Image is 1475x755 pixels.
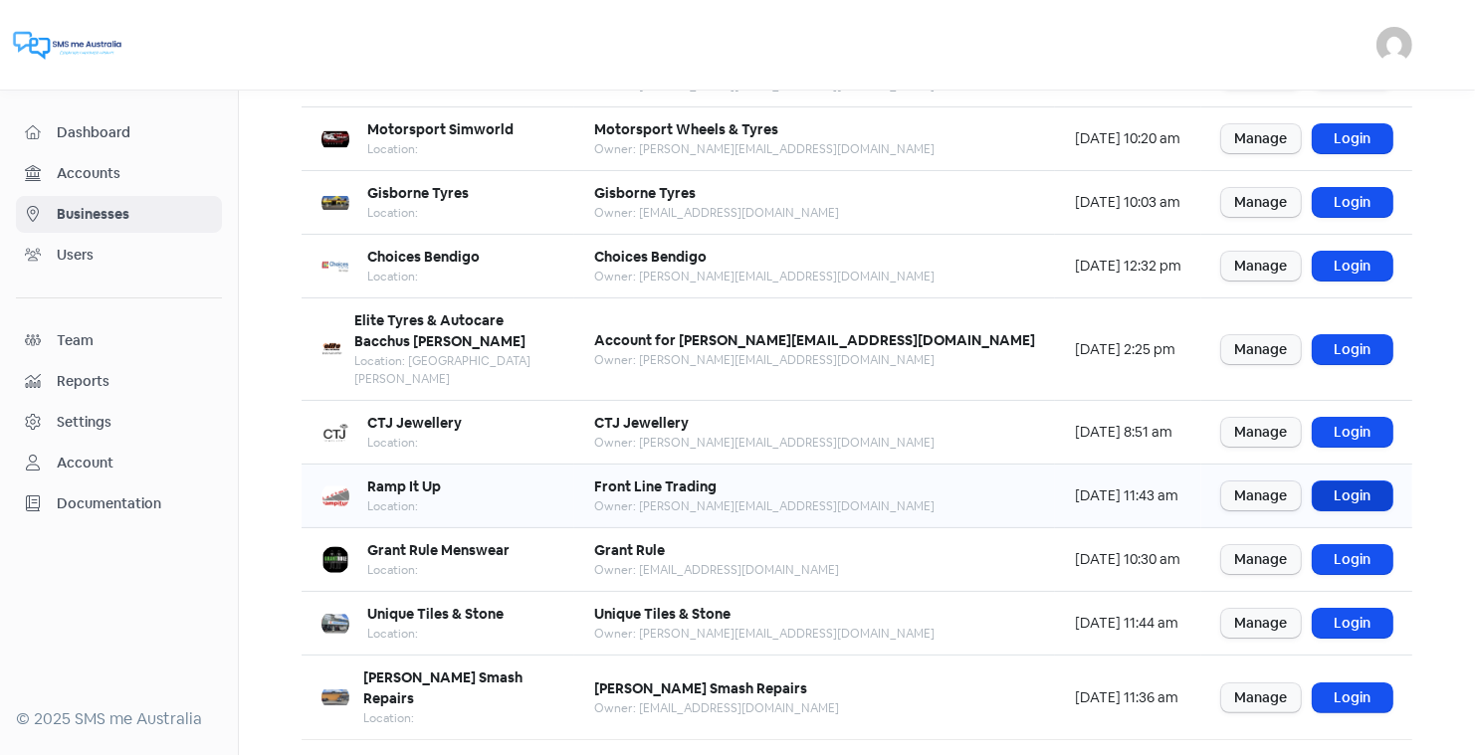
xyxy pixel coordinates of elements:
[1221,683,1301,712] a: Manage
[1221,545,1301,574] a: Manage
[16,485,222,522] a: Documentation
[354,352,554,388] div: Location: [GEOGRAPHIC_DATA][PERSON_NAME]
[57,371,213,392] span: Reports
[1221,418,1301,447] a: Manage
[367,477,441,495] b: Ramp It Up
[1313,481,1392,510] a: Login
[363,709,554,727] div: Location:
[1313,545,1392,574] a: Login
[594,248,707,266] b: Choices Bendigo
[367,625,504,643] div: Location:
[16,196,222,233] a: Businesses
[367,140,514,158] div: Location:
[594,561,839,579] div: Owner: [EMAIL_ADDRESS][DOMAIN_NAME]
[594,268,935,285] div: Owner: [PERSON_NAME][EMAIL_ADDRESS][DOMAIN_NAME]
[57,412,111,433] div: Settings
[1075,485,1181,506] div: [DATE] 11:43 am
[1313,418,1392,447] a: Login
[594,204,839,222] div: Owner: [EMAIL_ADDRESS][DOMAIN_NAME]
[367,605,504,623] b: Unique Tiles & Stone
[321,610,349,638] img: 052dc0f5-0326-4f27-ad8e-36ef436f33b3-250x250.png
[1075,687,1181,708] div: [DATE] 11:36 am
[1221,609,1301,638] a: Manage
[321,419,349,447] img: 7be11b49-75b7-437a-b653-4ef32f684f53-250x250.png
[16,404,222,441] a: Settings
[594,434,935,452] div: Owner: [PERSON_NAME][EMAIL_ADDRESS][DOMAIN_NAME]
[1313,683,1392,712] a: Login
[1313,252,1392,281] a: Login
[321,125,349,153] img: f04f9500-df2d-4bc6-9216-70fe99c8ada6-250x250.png
[354,311,526,350] b: Elite Tyres & Autocare Bacchus [PERSON_NAME]
[367,561,510,579] div: Location:
[367,268,480,285] div: Location:
[1313,335,1392,364] a: Login
[1221,481,1301,510] a: Manage
[321,546,349,574] img: 4a6b15b7-8deb-4f81-962f-cd6db14835d5-250x250.png
[594,477,717,495] b: Front Line Trading
[1221,335,1301,364] a: Manage
[594,351,1035,369] div: Owner: [PERSON_NAME][EMAIL_ADDRESS][DOMAIN_NAME]
[1075,422,1181,443] div: [DATE] 8:51 am
[321,683,349,711] img: 41d3e966-6eab-4070-a8ed-998341c7dede-250x250.png
[1075,128,1181,149] div: [DATE] 10:20 am
[1313,609,1392,638] a: Login
[594,625,935,643] div: Owner: [PERSON_NAME][EMAIL_ADDRESS][DOMAIN_NAME]
[57,453,113,473] div: Account
[594,331,1035,349] b: Account for [PERSON_NAME][EMAIL_ADDRESS][DOMAIN_NAME]
[367,184,469,202] b: Gisborne Tyres
[594,184,696,202] b: Gisborne Tyres
[594,497,935,515] div: Owner: [PERSON_NAME][EMAIL_ADDRESS][DOMAIN_NAME]
[594,120,778,138] b: Motorsport Wheels & Tyres
[16,114,222,151] a: Dashboard
[367,414,462,432] b: CTJ Jewellery
[1221,252,1301,281] a: Manage
[57,330,213,351] span: Team
[367,248,480,266] b: Choices Bendigo
[321,253,349,281] img: 0e827074-2277-4e51-9f29-4863781f49ff-250x250.png
[16,445,222,481] a: Account
[1075,256,1181,277] div: [DATE] 12:32 pm
[1075,549,1181,570] div: [DATE] 10:30 am
[1313,188,1392,217] a: Login
[57,493,213,514] span: Documentation
[367,497,441,515] div: Location:
[321,482,349,510] img: 35f4c1ad-4f2e-48ad-ab30-5155fdf70f3d-250x250.png
[594,605,731,623] b: Unique Tiles & Stone
[57,163,213,184] span: Accounts
[16,237,222,274] a: Users
[16,363,222,400] a: Reports
[1075,613,1181,634] div: [DATE] 11:44 am
[594,679,807,697] b: [PERSON_NAME] Smash Repairs
[57,204,213,225] span: Businesses
[1313,124,1392,153] a: Login
[594,414,689,432] b: CTJ Jewellery
[321,189,349,217] img: 63d568eb-2aa7-4a3e-ac80-3fa331f9deb7-250x250.png
[57,122,213,143] span: Dashboard
[16,707,222,731] div: © 2025 SMS me Australia
[57,245,213,266] span: Users
[594,699,839,717] div: Owner: [EMAIL_ADDRESS][DOMAIN_NAME]
[367,120,514,138] b: Motorsport Simworld
[594,541,665,559] b: Grant Rule
[1075,192,1181,213] div: [DATE] 10:03 am
[367,541,510,559] b: Grant Rule Menswear
[367,434,462,452] div: Location:
[1221,188,1301,217] a: Manage
[1075,339,1181,360] div: [DATE] 2:25 pm
[16,155,222,192] a: Accounts
[594,140,935,158] div: Owner: [PERSON_NAME][EMAIL_ADDRESS][DOMAIN_NAME]
[363,668,523,707] b: [PERSON_NAME] Smash Repairs
[321,335,342,363] img: 66d538de-5a83-4c3b-bc95-2d621ac501ae-250x250.png
[367,204,469,222] div: Location:
[1376,27,1412,63] img: User
[1221,124,1301,153] a: Manage
[16,322,222,359] a: Team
